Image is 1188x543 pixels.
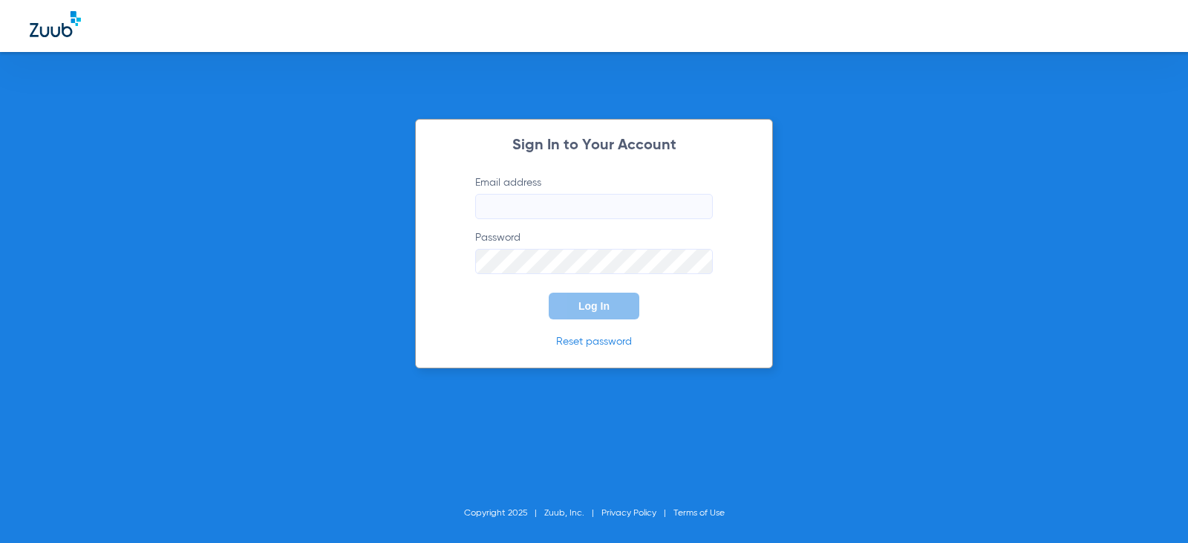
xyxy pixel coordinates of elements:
[453,138,735,153] h2: Sign In to Your Account
[549,293,639,319] button: Log In
[464,506,544,521] li: Copyright 2025
[30,11,81,37] img: Zuub Logo
[601,509,656,518] a: Privacy Policy
[578,300,610,312] span: Log In
[475,249,713,274] input: Password
[475,175,713,219] label: Email address
[673,509,725,518] a: Terms of Use
[556,336,632,347] a: Reset password
[475,230,713,274] label: Password
[544,506,601,521] li: Zuub, Inc.
[475,194,713,219] input: Email address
